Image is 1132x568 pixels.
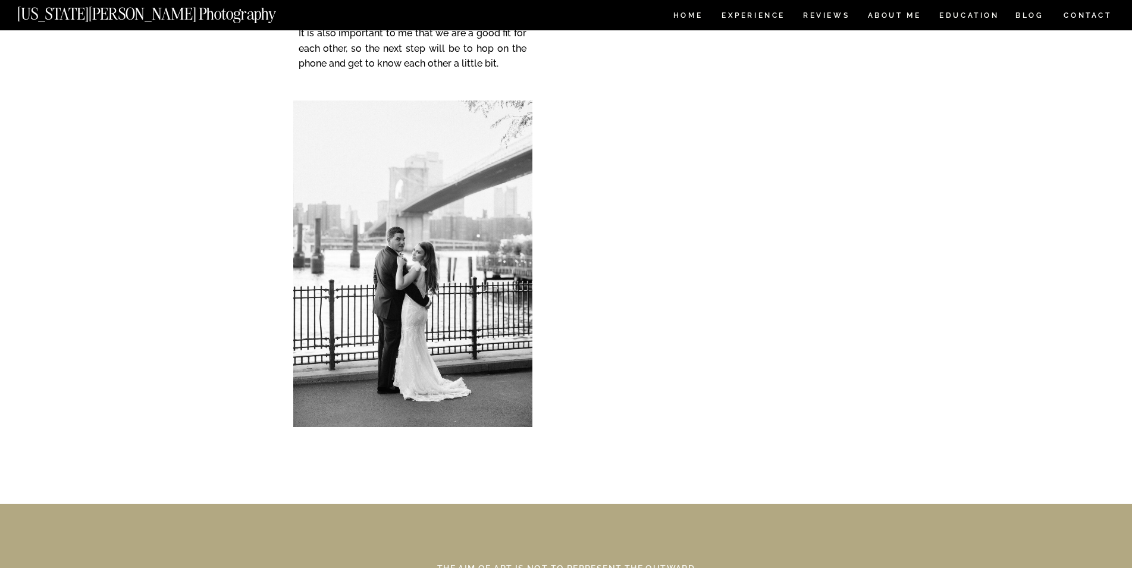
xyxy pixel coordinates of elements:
a: BLOG [1015,12,1044,22]
a: HOME [671,12,705,22]
a: REVIEWS [803,12,848,22]
a: CONTACT [1063,9,1112,22]
a: Experience [722,12,784,22]
a: ABOUT ME [867,12,921,22]
a: EDUCATION [938,12,1001,22]
a: [US_STATE][PERSON_NAME] Photography [17,6,316,16]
